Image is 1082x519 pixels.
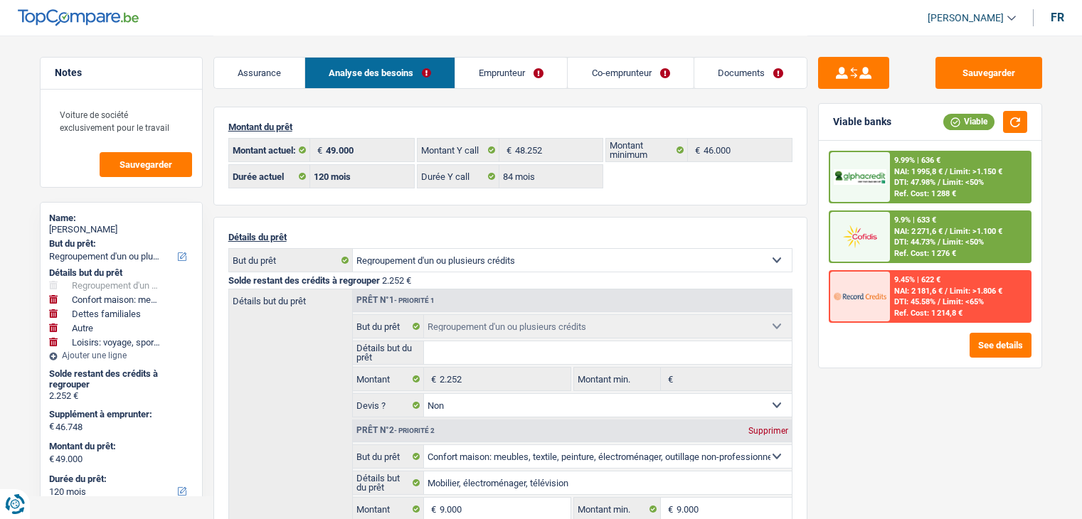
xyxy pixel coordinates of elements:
span: NAI: 2 181,6 € [894,287,943,296]
div: 9.99% | 636 € [894,156,940,165]
label: Détails but du prêt [353,471,425,494]
span: € [661,368,677,390]
label: Montant [353,368,425,390]
span: Limit: <50% [943,178,984,187]
span: / [938,237,940,247]
div: 9.45% | 622 € [894,275,940,284]
div: Prêt n°1 [353,296,438,305]
img: TopCompare Logo [18,9,139,26]
span: Limit: <50% [943,237,984,247]
label: Durée actuel [229,165,311,188]
span: DTI: 45.58% [894,297,935,306]
span: / [945,287,948,296]
label: Montant actuel: [229,139,311,161]
span: € [499,139,515,161]
span: NAI: 1 995,8 € [894,167,943,176]
button: Sauvegarder [935,57,1042,89]
img: Record Credits [834,283,886,309]
span: € [310,139,326,161]
span: Limit: >1.806 € [950,287,1002,296]
label: Montant du prêt: [49,441,191,452]
span: € [424,368,440,390]
p: Détails du prêt [228,232,792,242]
div: Supprimer [745,427,792,435]
a: Emprunteur [455,58,567,88]
p: Montant du prêt [228,122,792,132]
div: Name: [49,213,193,224]
span: NAI: 2 271,6 € [894,227,943,236]
div: Viable [943,114,995,129]
span: Sauvegarder [120,160,172,169]
label: Durée Y call [418,165,499,188]
label: Détails but du prêt [353,341,425,364]
span: [PERSON_NAME] [928,12,1004,24]
div: Ref. Cost: 1 276 € [894,249,956,258]
label: Montant Y call [418,139,499,161]
label: Montant minimum [606,139,688,161]
img: Cofidis [834,223,886,250]
div: Ref. Cost: 1 288 € [894,189,956,198]
span: DTI: 44.73% [894,237,935,247]
label: Supplément à emprunter: [49,409,191,420]
span: - Priorité 2 [394,427,435,434]
span: / [938,297,940,306]
h5: Notes [55,67,188,79]
span: € [688,139,704,161]
button: Sauvegarder [100,152,192,177]
div: [PERSON_NAME] [49,224,193,235]
span: € [49,454,54,465]
div: Solde restant des crédits à regrouper [49,368,193,390]
span: Solde restant des crédits à regrouper [228,275,380,286]
span: Limit: <65% [943,297,984,306]
span: 2.252 € [382,275,411,286]
label: But du prêt [353,315,425,338]
label: But du prêt: [49,238,191,250]
label: But du prêt [229,249,353,272]
label: Devis ? [353,394,425,417]
span: DTI: 47.98% [894,178,935,187]
div: Ref. Cost: 1 214,8 € [894,309,962,318]
a: Documents [694,58,807,88]
span: / [945,227,948,236]
label: Montant min. [574,368,661,390]
a: Analyse des besoins [305,58,455,88]
span: Limit: >1.150 € [950,167,1002,176]
a: Co-emprunteur [568,58,693,88]
button: See details [970,333,1031,358]
div: Prêt n°2 [353,426,438,435]
label: Durée du prêt: [49,473,191,485]
span: / [938,178,940,187]
span: Limit: >1.100 € [950,227,1002,236]
a: Assurance [214,58,304,88]
div: 9.9% | 633 € [894,215,936,225]
div: 2.252 € [49,390,193,402]
img: AlphaCredit [834,169,886,186]
label: Détails but du prêt [229,289,352,306]
label: But du prêt [353,445,425,468]
div: Détails but du prêt [49,267,193,279]
span: - Priorité 1 [394,296,435,304]
div: fr [1051,11,1064,24]
div: Viable banks [833,116,891,128]
span: € [49,421,54,432]
div: Ajouter une ligne [49,351,193,360]
span: / [945,167,948,176]
a: [PERSON_NAME] [916,6,1016,30]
